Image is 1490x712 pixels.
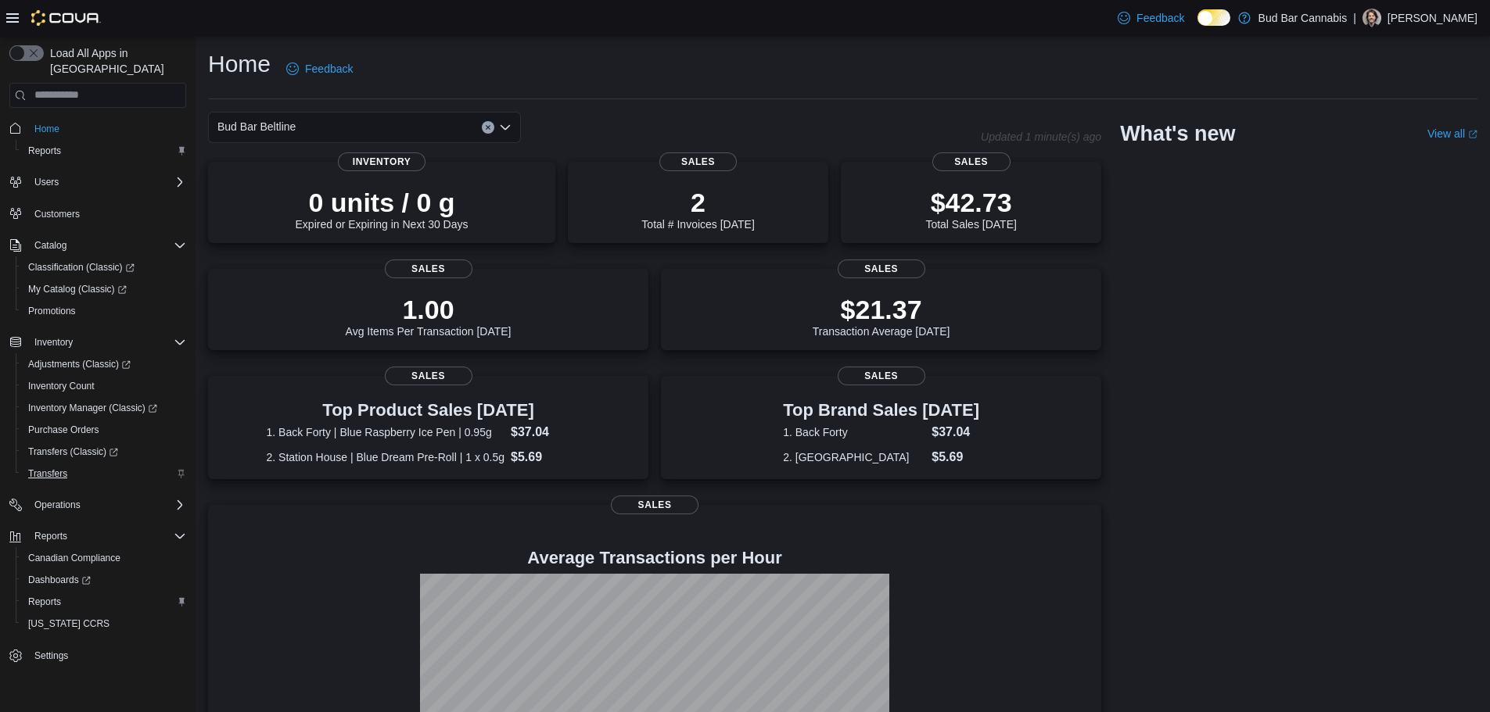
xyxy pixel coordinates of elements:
[22,377,101,395] a: Inventory Count
[925,187,1016,218] p: $42.73
[28,204,186,224] span: Customers
[1388,9,1477,27] p: [PERSON_NAME]
[22,141,186,160] span: Reports
[28,527,74,546] button: Reports
[22,420,186,439] span: Purchase Orders
[385,367,472,385] span: Sales
[28,261,135,274] span: Classification (Classic)
[28,646,74,665] a: Settings
[34,123,59,135] span: Home
[22,280,133,299] a: My Catalog (Classic)
[16,256,192,278] a: Classification (Classic)
[1353,9,1356,27] p: |
[1197,26,1198,27] span: Dark Mode
[22,614,116,633] a: [US_STATE] CCRS
[28,467,67,480] span: Transfers
[28,358,131,370] span: Adjustments (Classic)
[783,449,925,465] dt: 2. [GEOGRAPHIC_DATA]
[221,549,1089,567] h4: Average Transactions per Hour
[305,61,353,77] span: Feedback
[28,424,99,436] span: Purchase Orders
[346,294,512,325] p: 1.00
[28,527,186,546] span: Reports
[34,530,67,542] span: Reports
[16,463,192,485] button: Transfers
[22,442,124,461] a: Transfers (Classic)
[34,176,59,188] span: Users
[932,152,1011,171] span: Sales
[22,571,186,589] span: Dashboards
[34,208,80,220] span: Customers
[22,614,186,633] span: Washington CCRS
[22,420,106,439] a: Purchase Orders
[385,259,472,278] span: Sales
[932,423,979,442] dd: $37.04
[28,173,65,191] button: Users
[1468,130,1477,139] svg: External link
[22,592,67,611] a: Reports
[16,613,192,635] button: [US_STATE] CCRS
[932,448,979,467] dd: $5.69
[659,152,738,171] span: Sales
[28,552,120,564] span: Canadian Compliance
[22,302,82,320] a: Promotions
[1120,121,1235,146] h2: What's new
[838,259,925,278] span: Sales
[22,464,74,483] a: Transfers
[338,152,425,171] span: Inventory
[267,401,591,420] h3: Top Product Sales [DATE]
[22,355,137,374] a: Adjustments (Classic)
[346,294,512,338] div: Avg Items Per Transaction [DATE]
[28,283,127,295] span: My Catalog (Classic)
[28,380,95,392] span: Inventory Count
[28,119,186,138] span: Home
[34,239,66,252] span: Catalog
[22,377,186,395] span: Inventory Count
[3,331,192,353] button: Inventory
[28,173,186,191] span: Users
[3,234,192,256] button: Catalog
[511,423,591,442] dd: $37.04
[22,549,186,567] span: Canadian Compliance
[34,336,73,349] span: Inventory
[783,401,979,420] h3: Top Brand Sales [DATE]
[28,496,87,514] button: Operations
[22,258,186,277] span: Classification (Classic)
[28,120,66,138] a: Home
[16,419,192,441] button: Purchase Orders
[838,367,925,385] span: Sales
[28,333,79,352] button: Inventory
[16,353,192,375] a: Adjustments (Classic)
[28,646,186,665] span: Settings
[981,131,1101,143] p: Updated 1 minute(s) ago
[31,10,101,26] img: Cova
[3,202,192,225] button: Customers
[1111,2,1190,34] a: Feedback
[28,574,91,586] span: Dashboards
[28,445,118,458] span: Transfers (Classic)
[16,441,192,463] a: Transfers (Classic)
[16,300,192,322] button: Promotions
[280,53,359,84] a: Feedback
[16,140,192,162] button: Reports
[22,464,186,483] span: Transfers
[641,187,754,231] div: Total # Invoices [DATE]
[34,649,68,662] span: Settings
[44,45,186,77] span: Load All Apps in [GEOGRAPHIC_DATA]
[1258,9,1348,27] p: Bud Bar Cannabis
[208,48,271,80] h1: Home
[267,424,505,440] dt: 1. Back Forty | Blue Raspberry Ice Pen | 0.95g
[296,187,469,218] p: 0 units / 0 g
[22,399,163,417] a: Inventory Manager (Classic)
[16,591,192,613] button: Reports
[22,592,186,611] span: Reports
[22,280,186,299] span: My Catalog (Classic)
[28,205,86,224] a: Customers
[9,111,186,708] nav: Complex example
[28,333,186,352] span: Inventory
[22,571,97,589] a: Dashboards
[28,596,61,608] span: Reports
[22,399,186,417] span: Inventory Manager (Classic)
[22,141,67,160] a: Reports
[1363,9,1381,27] div: Doug W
